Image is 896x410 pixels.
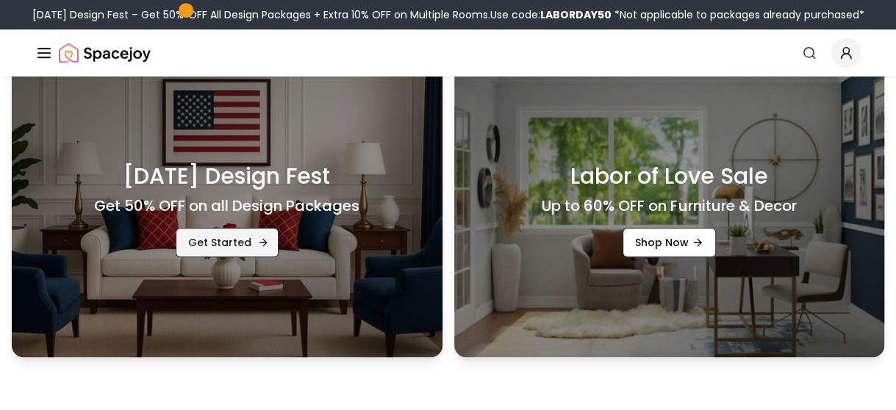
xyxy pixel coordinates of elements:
[570,163,768,190] h3: Labor of Love Sale
[123,163,330,190] h3: [DATE] Design Fest
[59,38,151,68] img: Spacejoy Logo
[176,228,279,257] a: Get Started
[59,38,151,68] a: Spacejoy
[490,7,612,22] span: Use code:
[35,29,861,76] nav: Global
[540,7,612,22] b: LABORDAY50
[623,228,716,257] a: Shop Now
[94,195,359,216] h4: Get 50% OFF on all Design Packages
[542,195,796,216] h4: Up to 60% OFF on Furniture & Decor
[32,7,864,22] div: [DATE] Design Fest – Get 50% OFF All Design Packages + Extra 10% OFF on Multiple Rooms.
[612,7,864,22] span: *Not applicable to packages already purchased*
